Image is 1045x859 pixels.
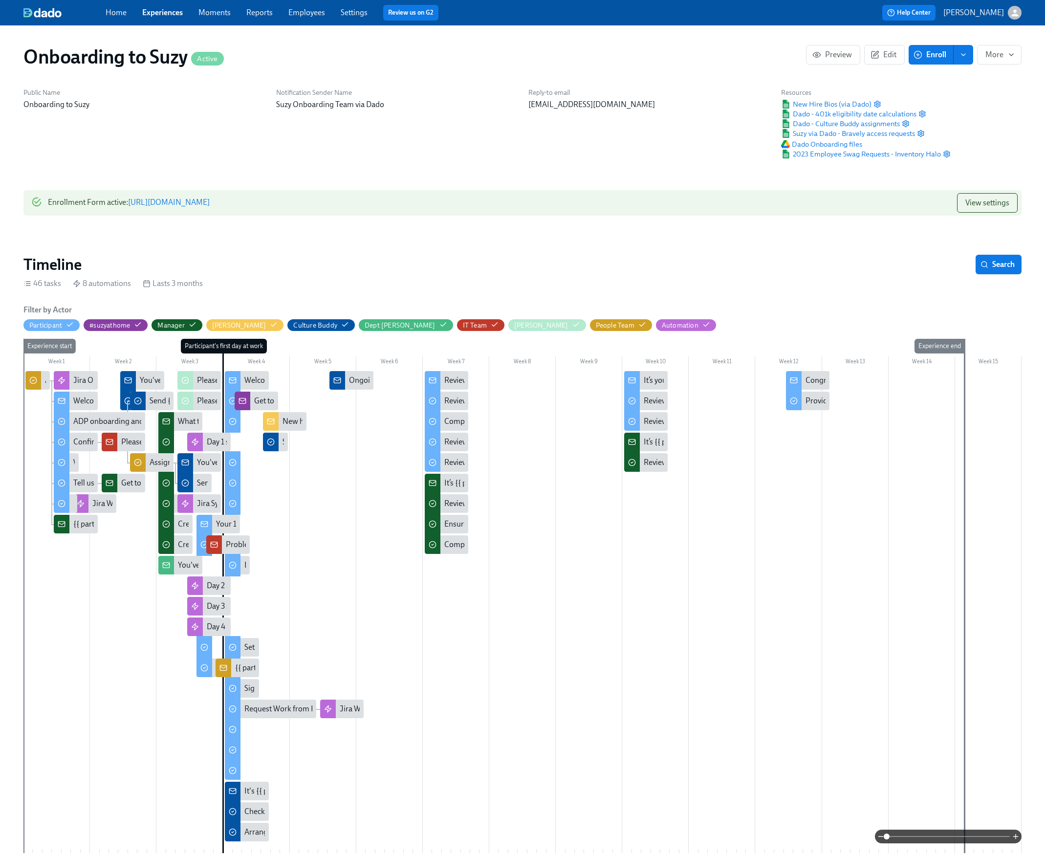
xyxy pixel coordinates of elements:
[781,119,900,129] span: Dado - Culture Buddy assignments
[982,260,1015,269] span: Search
[207,621,291,632] div: Day 4 sessions invitations
[216,519,323,529] div: Your 1st day is approaching fast!
[644,375,838,386] div: It’s your 7th week - here’s how to set yourself up for success
[781,99,871,109] a: Google SheetNew Hire Bios (via Dado)
[914,339,965,353] div: Experience end
[781,139,862,149] a: Google DriveDado Onboarding files
[806,396,910,406] div: Provide feedback via Glassdoor
[909,45,954,65] button: Enroll
[463,321,487,330] div: Hide IT Team
[212,321,266,330] div: Hide Amanda
[444,437,601,447] div: Review your interview experience on Glassdoor
[425,474,468,492] div: It’s {{ participant.firstName }}’s 4th week - review their 60-day plan together and ensure a quic...
[216,659,259,677] div: {{ participant.fullName }} has uploaded their I-9 documents
[178,539,364,550] div: Create 30/60/90 day plan for {{ participant.firstName }}
[383,5,438,21] button: Review us on G2
[197,375,439,386] div: Please add {{ participant.startDate | MMM Do }} new joiners to Team Link
[73,494,116,513] div: Jira WeWork request
[624,433,668,451] div: It’s {{ participant.firstName }}’s 7th week - review their 60-day plan in your next 1:1
[781,109,916,119] a: Google SheetDado - 401k eligibility date calculations
[644,416,827,427] div: Review information about your Incentive Stock Options
[781,99,871,109] span: New Hire Bios (via Dado)
[781,149,941,159] a: Google Sheet2023 Employee Swag Requests - Inventory Halo
[622,356,689,369] div: Week 10
[444,498,639,509] div: Review and adjust {{ participant.firstName }}'s 60-day plan
[781,119,900,129] a: Google SheetDado - Culture Buddy assignments
[73,478,164,488] div: Tell us a bit more about you
[178,519,358,529] div: Create {{ participant.firstName }}'s first week schedule
[340,704,407,714] div: Jira WfH equipment
[444,539,563,550] div: Compliment your new hire in public
[178,416,347,427] div: What to do before {{ participant.fullName }} arrives
[955,356,1022,369] div: Week 15
[23,8,62,18] img: dado
[287,319,355,331] button: Culture Buddy
[84,319,148,331] button: #suzyathome
[356,356,423,369] div: Week 6
[656,319,716,331] button: Automation
[197,498,261,509] div: Jira Systems access
[156,356,223,369] div: Week 3
[283,416,501,427] div: New hire bios for {{ participant.startDate | MM/DD/YYYY }} cohort
[425,494,468,513] div: Review and adjust {{ participant.firstName }}'s 60-day plan
[806,375,970,386] div: Congratulations on completing your onboarding!
[120,371,164,390] div: You've been nominated to be the Culture Buddy for new hire {{ participant.fullName }}
[528,88,769,97] h6: Reply-to email
[177,371,221,390] div: Please add {{ participant.startDate | MMM Do }} new joiners to Team Link
[781,150,791,158] img: Google Sheet
[349,375,600,386] div: Ongoing engagement with {{ participant.fullName }} as their Culture Buddy
[73,396,267,406] div: Welcome to [PERSON_NAME], {{ participant.firstName }}!
[786,371,829,390] div: Congratulations on completing your onboarding!
[197,457,482,468] div: You've been nominated to be the Culture Buddy for new hire {{ participant.fullName }}
[235,392,278,410] div: Get to know {{ participant.fullName }}, {{ participant.role }} in {{ participant.department }}
[121,437,369,447] div: Please check {{ participant.fullName }}'s preferred name for email creation
[288,8,325,17] a: Employees
[781,140,790,148] img: Google Drive
[872,50,896,60] span: Edit
[954,45,973,65] button: enroll
[158,515,193,533] div: Create {{ participant.firstName }}'s first week schedule
[206,319,284,331] button: [PERSON_NAME]
[423,356,489,369] div: Week 7
[244,827,419,837] div: Arrange a lunch/coffee for {{ participant.firstName }}
[244,786,376,796] div: It's {{ participant.fullName }}'s first day!
[341,8,368,17] a: Settings
[244,375,334,386] div: Welcome to your First Day!
[329,371,373,390] div: Ongoing engagement with {{ participant.fullName }} as their Culture Buddy
[187,617,231,636] div: Day 4 sessions invitations
[624,453,668,472] div: Review and adjust {{ participant.firstName }}'s 60-day plan
[889,356,955,369] div: Week 14
[644,396,827,406] div: Review and adjust your 60-day plan with your manager
[45,375,271,386] div: Approve {{ participant.fullName }}'s enrollment in Dado onboarding
[276,99,517,110] p: Suzy Onboarding Team via Dado
[514,321,568,330] div: Hide Nora
[177,392,221,410] div: Please add {{ participant.startDate | MMM Do }} new joiners to HighSpot
[444,396,627,406] div: Review and adjust your 60-day plan with your manager
[54,371,97,390] div: Jira Onboarding request
[781,88,951,97] h6: Resources
[781,129,915,138] a: Google SheetSuzy via Dado - Bravely access requests
[915,50,946,60] span: Enroll
[263,433,287,451] div: Send an end-of-week Hello to {{ participant.firstName }}
[590,319,652,331] button: People Team
[444,519,612,529] div: Ensure {{ participant.firstName }} gets an early win
[25,371,50,390] div: Approve {{ participant.fullName }}'s enrollment in Dado onboarding
[457,319,504,331] button: IT Team
[130,392,174,410] div: Send {{ participant.firstName }} a welcome email
[198,8,231,17] a: Moments
[158,535,193,554] div: Create 30/60/90 day plan for {{ participant.firstName }}
[556,356,622,369] div: Week 9
[444,375,619,386] div: Review your 60-day plan and provide some feedback
[965,198,1009,208] span: View settings
[864,45,905,65] button: Edit
[781,149,941,159] span: 2023 Employee Swag Requests - Inventory Halo
[157,321,184,330] div: Hide Manager
[121,478,290,488] div: Get to know {{ participant.fullName }} a little better
[806,45,860,65] button: Preview
[365,321,435,330] div: Hide Dept Buddy
[425,453,468,472] div: Review the Crowdtap App
[359,319,453,331] button: Dept [PERSON_NAME]
[191,55,223,63] span: Active
[197,478,359,488] div: Send {{ participant.firstName }} a welcome email
[130,453,174,472] div: Assign a new Culture Buddy for {{ participant.fullName }}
